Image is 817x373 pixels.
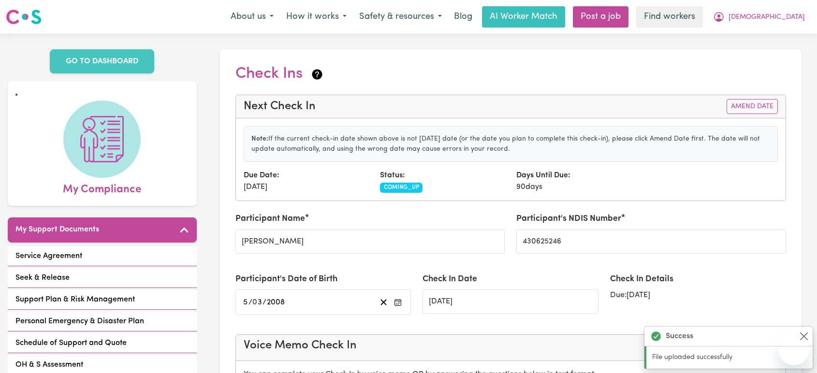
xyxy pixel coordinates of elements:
button: Amend Date [727,99,778,114]
a: AI Worker Match [482,6,565,28]
span: Schedule of Support and Quote [15,337,127,349]
a: Blog [448,6,478,28]
a: Post a job [573,6,628,28]
label: Check In Details [610,273,673,286]
strong: Days Until Due: [516,172,570,179]
span: Service Agreement [15,250,82,262]
label: Participant's NDIS Number [516,213,621,225]
span: / [263,298,266,307]
a: Find workers [636,6,703,28]
a: Support Plan & Risk Management [8,290,197,310]
input: ---- [266,296,285,309]
button: My Account [707,7,811,27]
iframe: Button to launch messaging window [778,334,809,365]
input: -- [253,296,263,309]
a: Schedule of Support and Quote [8,333,197,353]
a: My Compliance [15,100,189,198]
div: [DATE] [238,170,374,193]
p: File uploaded successfully [652,352,807,363]
label: Participant Name [235,213,305,225]
label: Check In Date [423,273,477,286]
h4: Voice Memo Check In [244,339,778,353]
label: Participant's Date of Birth [235,273,337,286]
img: Careseekers logo [6,8,42,26]
span: / [248,298,252,307]
button: My Support Documents [8,217,197,243]
h4: Next Check In [244,100,316,114]
strong: Due Date: [244,172,279,179]
button: Close [798,330,810,342]
span: Personal Emergency & Disaster Plan [15,316,144,327]
button: About us [224,7,280,27]
a: Service Agreement [8,246,197,266]
span: Seek & Release [15,272,70,284]
span: [DEMOGRAPHIC_DATA] [729,12,805,23]
span: My Compliance [63,178,141,198]
input: -- [243,296,248,309]
h2: Check Ins [235,65,324,83]
strong: Success [666,330,693,342]
h5: My Support Documents [15,225,99,234]
span: COMING_UP [380,183,423,192]
span: OH & S Assessment [15,359,83,371]
a: Careseekers logo [6,6,42,28]
span: Support Plan & Risk Management [15,294,135,305]
span: 0 [252,299,257,306]
strong: Status: [380,172,405,179]
strong: Note: [251,135,268,143]
p: If the current check-in date shown above is not [DATE] date (or the date you plan to complete thi... [251,134,771,154]
button: Safety & resources [353,7,448,27]
a: GO TO DASHBOARD [50,49,154,73]
button: How it works [280,7,353,27]
div: 90 days [511,170,647,193]
a: Personal Emergency & Disaster Plan [8,312,197,331]
div: Due: [DATE] [610,289,786,301]
a: Seek & Release [8,268,197,288]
